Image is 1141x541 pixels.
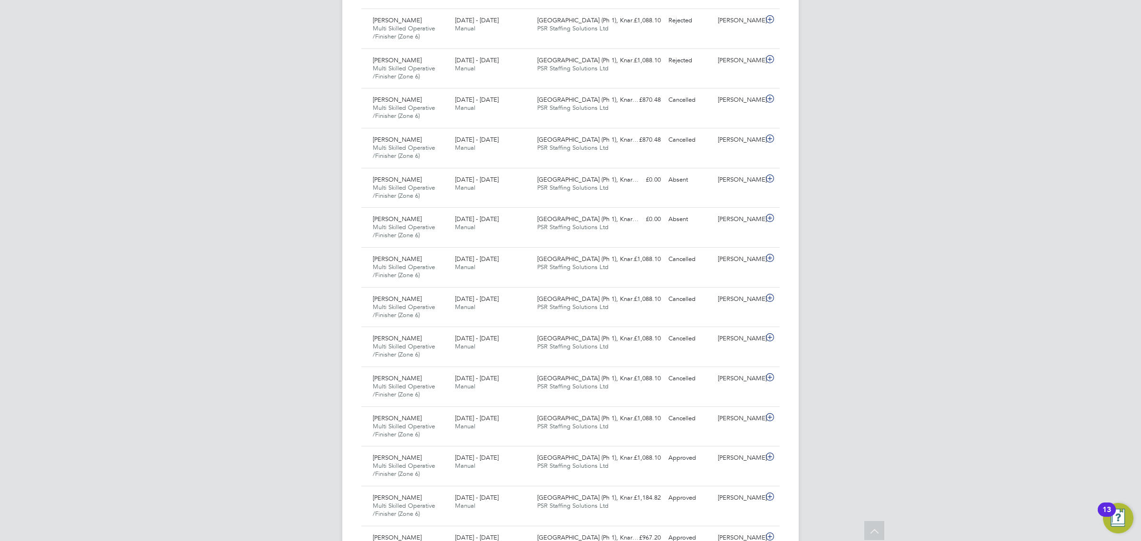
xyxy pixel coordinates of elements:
div: Cancelled [665,132,714,148]
div: [PERSON_NAME] [714,450,764,466]
span: [PERSON_NAME] [373,414,422,422]
span: [PERSON_NAME] [373,255,422,263]
span: [DATE] - [DATE] [455,215,499,223]
div: [PERSON_NAME] [714,172,764,188]
span: [DATE] - [DATE] [455,56,499,64]
div: [PERSON_NAME] [714,13,764,29]
span: PSR Staffing Solutions Ltd [537,263,609,271]
div: £1,184.82 [615,490,665,506]
div: £1,088.10 [615,251,665,267]
span: Manual [455,104,475,112]
span: [PERSON_NAME] [373,493,422,502]
button: Open Resource Center, 13 new notifications [1103,503,1133,533]
div: £0.00 [615,212,665,227]
div: Rejected [665,13,714,29]
span: Multi Skilled Operative /Finisher (Zone 6) [373,24,435,40]
span: [PERSON_NAME] [373,334,422,342]
div: £1,088.10 [615,13,665,29]
span: Manual [455,382,475,390]
div: Cancelled [665,92,714,108]
span: Manual [455,422,475,430]
span: PSR Staffing Solutions Ltd [537,462,609,470]
span: [GEOGRAPHIC_DATA] (Ph 1), Knar… [537,493,638,502]
div: Absent [665,212,714,227]
span: PSR Staffing Solutions Ltd [537,223,609,231]
div: Cancelled [665,331,714,347]
div: Absent [665,172,714,188]
div: [PERSON_NAME] [714,53,764,68]
div: [PERSON_NAME] [714,291,764,307]
span: [PERSON_NAME] [373,374,422,382]
span: [GEOGRAPHIC_DATA] (Ph 1), Knar… [537,334,638,342]
span: Multi Skilled Operative /Finisher (Zone 6) [373,303,435,319]
span: Manual [455,24,475,32]
span: [PERSON_NAME] [373,135,422,144]
span: Multi Skilled Operative /Finisher (Zone 6) [373,144,435,160]
span: [DATE] - [DATE] [455,334,499,342]
span: Multi Skilled Operative /Finisher (Zone 6) [373,104,435,120]
span: [PERSON_NAME] [373,295,422,303]
span: PSR Staffing Solutions Ltd [537,184,609,192]
span: PSR Staffing Solutions Ltd [537,64,609,72]
div: Cancelled [665,371,714,386]
span: PSR Staffing Solutions Ltd [537,144,609,152]
div: 13 [1102,510,1111,522]
span: [GEOGRAPHIC_DATA] (Ph 1), Knar… [537,414,638,422]
span: Manual [455,64,475,72]
span: [PERSON_NAME] [373,454,422,462]
span: [GEOGRAPHIC_DATA] (Ph 1), Knar… [537,255,638,263]
span: [DATE] - [DATE] [455,374,499,382]
span: Manual [455,502,475,510]
span: [PERSON_NAME] [373,215,422,223]
span: Multi Skilled Operative /Finisher (Zone 6) [373,64,435,80]
span: [GEOGRAPHIC_DATA] (Ph 1), Knar… [537,56,638,64]
span: PSR Staffing Solutions Ltd [537,422,609,430]
span: [PERSON_NAME] [373,96,422,104]
span: Manual [455,342,475,350]
span: [GEOGRAPHIC_DATA] (Ph 1), Knar… [537,175,638,184]
span: [DATE] - [DATE] [455,255,499,263]
span: Multi Skilled Operative /Finisher (Zone 6) [373,382,435,398]
span: Multi Skilled Operative /Finisher (Zone 6) [373,263,435,279]
span: PSR Staffing Solutions Ltd [537,303,609,311]
span: Manual [455,144,475,152]
div: Approved [665,450,714,466]
span: [GEOGRAPHIC_DATA] (Ph 1), Knar… [537,135,638,144]
span: [DATE] - [DATE] [455,414,499,422]
span: PSR Staffing Solutions Ltd [537,104,609,112]
span: [GEOGRAPHIC_DATA] (Ph 1), Knar… [537,374,638,382]
div: £1,088.10 [615,371,665,386]
div: [PERSON_NAME] [714,371,764,386]
div: £1,088.10 [615,53,665,68]
div: [PERSON_NAME] [714,331,764,347]
div: £870.48 [615,132,665,148]
div: Approved [665,490,714,506]
div: £1,088.10 [615,411,665,426]
div: Rejected [665,53,714,68]
span: [DATE] - [DATE] [455,454,499,462]
span: Multi Skilled Operative /Finisher (Zone 6) [373,342,435,358]
span: [DATE] - [DATE] [455,96,499,104]
span: [DATE] - [DATE] [455,16,499,24]
span: Multi Skilled Operative /Finisher (Zone 6) [373,184,435,200]
div: [PERSON_NAME] [714,490,764,506]
div: £1,088.10 [615,291,665,307]
span: Multi Skilled Operative /Finisher (Zone 6) [373,223,435,239]
span: Multi Skilled Operative /Finisher (Zone 6) [373,462,435,478]
span: [DATE] - [DATE] [455,175,499,184]
div: Cancelled [665,411,714,426]
div: £0.00 [615,172,665,188]
span: [GEOGRAPHIC_DATA] (Ph 1), Knar… [537,96,638,104]
span: PSR Staffing Solutions Ltd [537,382,609,390]
span: [GEOGRAPHIC_DATA] (Ph 1), Knar… [537,215,638,223]
span: [GEOGRAPHIC_DATA] (Ph 1), Knar… [537,16,638,24]
span: Manual [455,303,475,311]
div: [PERSON_NAME] [714,411,764,426]
span: [DATE] - [DATE] [455,135,499,144]
span: [DATE] - [DATE] [455,295,499,303]
div: [PERSON_NAME] [714,92,764,108]
div: £1,088.10 [615,450,665,466]
span: Manual [455,462,475,470]
span: PSR Staffing Solutions Ltd [537,342,609,350]
div: [PERSON_NAME] [714,251,764,267]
